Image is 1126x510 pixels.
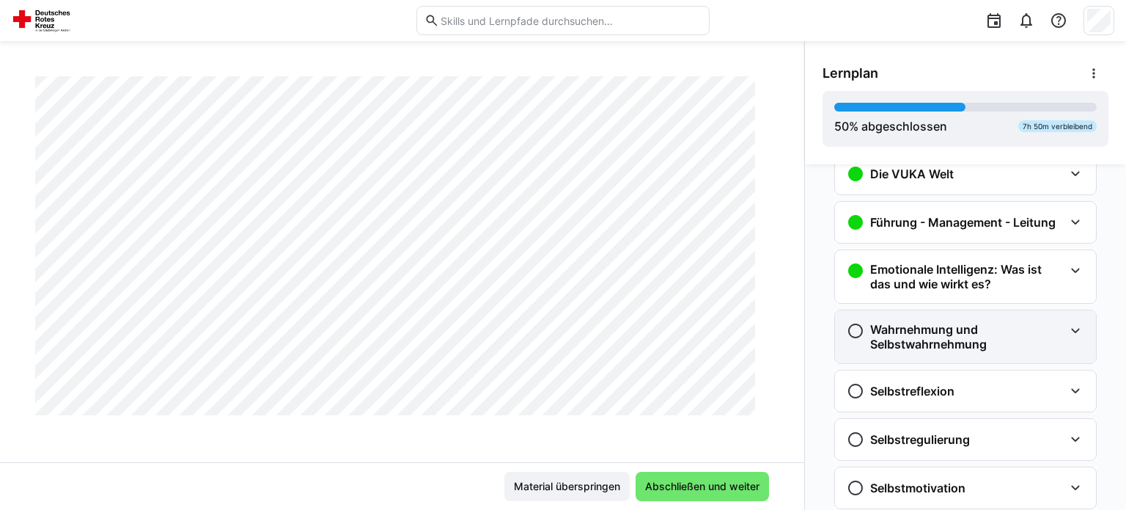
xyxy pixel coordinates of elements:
button: Material überspringen [504,472,630,501]
span: Lernplan [823,65,878,81]
div: 7h 50m verbleibend [1018,120,1097,132]
div: % abgeschlossen [834,117,947,135]
h3: Emotionale Intelligenz: Was ist das und wie wirkt es? [870,262,1064,291]
span: Abschließen und weiter [643,479,762,494]
input: Skills und Lernpfade durchsuchen… [439,14,702,27]
h3: Selbstregulierung [870,432,970,447]
span: Material überspringen [512,479,622,494]
button: Abschließen und weiter [636,472,769,501]
h3: Führung - Management - Leitung [870,215,1056,230]
h3: Selbstreflexion [870,384,954,398]
span: 50 [834,119,849,134]
h3: Selbstmotivation [870,481,965,495]
h3: Wahrnehmung und Selbstwahrnehmung [870,322,1064,351]
h3: Die VUKA Welt [870,167,954,181]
